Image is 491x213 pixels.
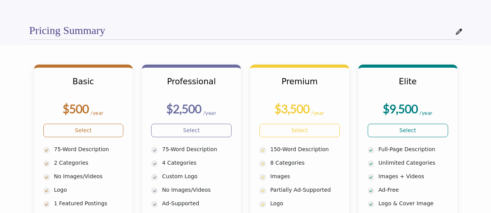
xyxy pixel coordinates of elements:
p: Ad-Supported [162,199,232,208]
p: Images + Videos [378,172,448,181]
h3: Premium [259,77,340,96]
p: Logo & Cover Image [378,199,448,208]
p: 8 Categories [270,159,340,167]
p: 1 Featured Postings [54,199,124,208]
b: $2,500 [166,102,201,116]
p: 75-Word Description [162,145,232,153]
p: 4 Categories [162,159,232,167]
b: $9,500 [383,102,418,116]
p: Logo [54,186,124,194]
sub: /year [419,109,433,116]
h2: Pricing Summary [29,24,106,37]
p: No Images/Videos [162,186,232,194]
sub: /year [203,109,217,116]
p: Ad-Free [378,186,448,194]
p: 150-Word Description [270,145,340,153]
p: 2 Categories [54,159,124,167]
p: Images [270,172,340,181]
h3: Elite [368,77,448,96]
h3: Basic [43,77,124,96]
a: Select [368,124,448,137]
sub: /year [311,109,325,116]
p: Logo [270,199,340,208]
p: Partially Ad-Supported [270,186,340,194]
p: Unlimited Categories [378,159,448,167]
p: 75-Word Description [54,145,124,153]
a: Select [259,124,340,137]
p: No Images/Videos [54,172,124,181]
sub: /year [90,109,104,116]
p: Full-Page Description [378,145,448,153]
a: Select [151,124,232,137]
p: Custom Logo [162,172,232,181]
b: $500 [63,102,89,116]
b: $3,500 [274,102,310,116]
h3: Professional [151,77,232,96]
a: Select [43,124,124,137]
